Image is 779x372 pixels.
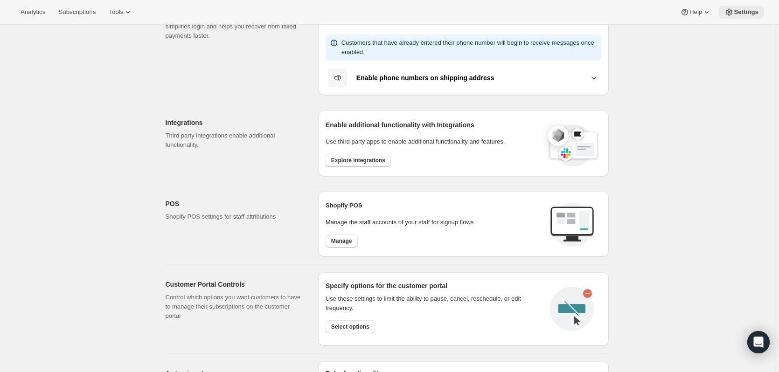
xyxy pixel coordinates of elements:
[326,201,543,210] h2: Shopify POS
[719,6,764,19] button: Settings
[166,131,303,150] p: Third party integrations enable additional functionality.
[331,323,369,331] span: Select options
[326,234,358,248] button: Manage
[331,157,385,164] span: Explore integrations
[166,293,303,321] p: Control which options you want customers to have to manage their subscriptions on the customer po...
[166,199,303,208] h2: POS
[166,212,303,221] p: Shopify POS settings for staff attributions
[21,8,45,16] span: Analytics
[103,6,138,19] button: Tools
[166,280,303,289] h2: Customer Portal Controls
[109,8,123,16] span: Tools
[326,281,543,290] h2: Specify options for the customer portal
[326,218,543,227] p: Manage the staff accounts of your staff for signup flows
[166,118,303,127] h2: Integrations
[734,8,758,16] span: Settings
[326,68,601,88] button: Enable phone numbers on shipping address
[675,6,717,19] button: Help
[326,320,375,333] button: Select options
[331,237,352,245] span: Manage
[53,6,101,19] button: Subscriptions
[58,8,96,16] span: Subscriptions
[326,294,543,313] div: Use these settings to limit the ability to pause, cancel, reschedule, or edit frequency.
[326,137,538,146] p: Use third party apps to enable additional functionality and features.
[341,38,598,57] p: Customers that have already entered their phone number will begin to receive messages once enabled.
[356,74,494,82] b: Enable phone numbers on shipping address
[15,6,51,19] button: Analytics
[326,154,391,167] button: Explore integrations
[747,331,770,353] div: Open Intercom Messenger
[689,8,702,16] span: Help
[326,120,538,130] h2: Enable additional functionality with Integrations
